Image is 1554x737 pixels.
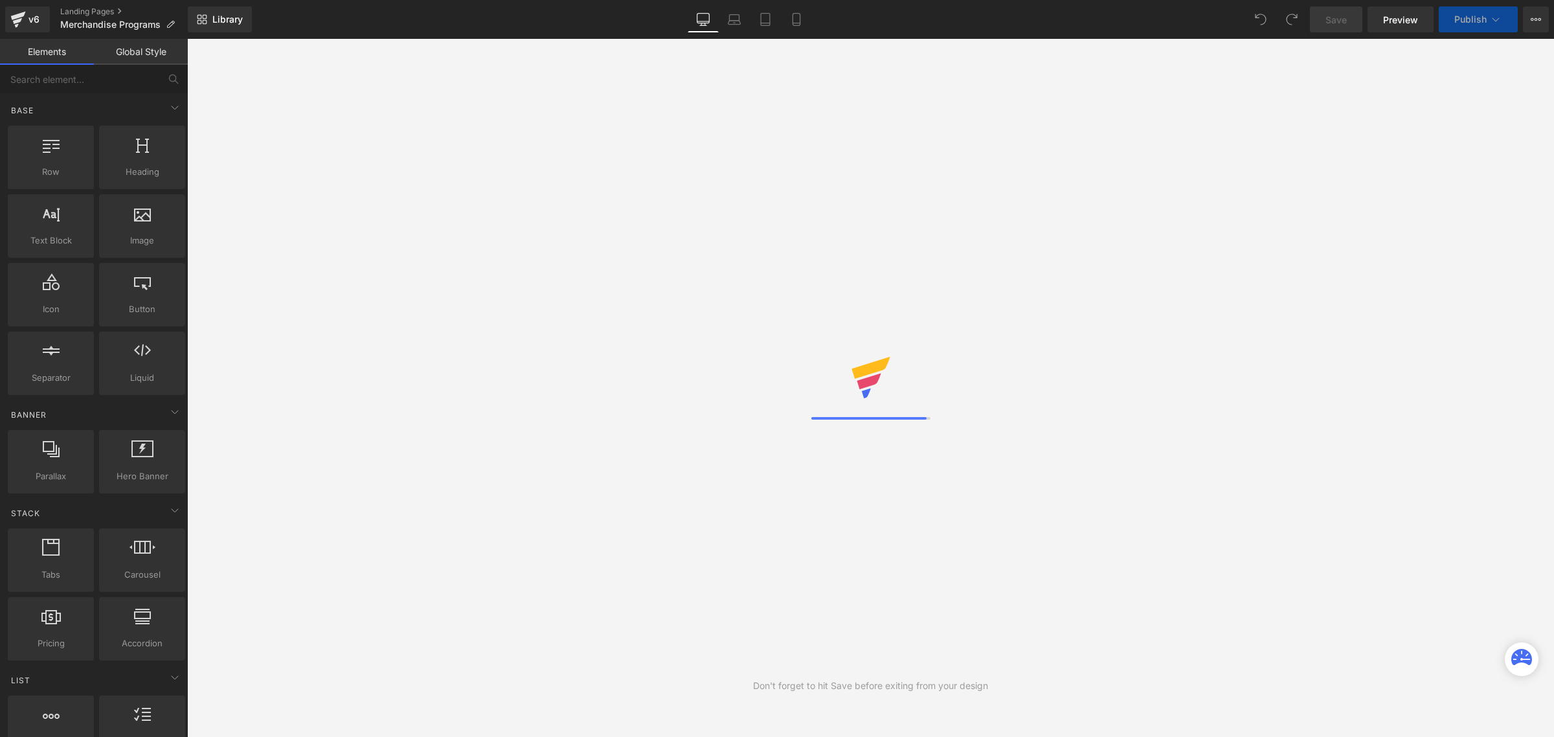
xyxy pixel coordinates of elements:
span: Pricing [12,637,90,650]
span: Merchandise Programs [60,19,161,30]
a: v6 [5,6,50,32]
button: Undo [1248,6,1274,32]
span: Stack [10,507,41,519]
button: Redo [1279,6,1305,32]
span: Base [10,104,35,117]
span: Liquid [103,371,181,385]
span: Image [103,234,181,247]
span: Parallax [12,470,90,483]
span: Save [1325,13,1347,27]
div: v6 [26,11,42,28]
span: Row [12,165,90,179]
button: Publish [1439,6,1518,32]
a: New Library [188,6,252,32]
span: Heading [103,165,181,179]
span: Library [212,14,243,25]
span: Separator [12,371,90,385]
span: Button [103,302,181,316]
span: Icon [12,302,90,316]
span: Accordion [103,637,181,650]
span: Preview [1383,13,1418,27]
a: Preview [1368,6,1434,32]
button: More [1523,6,1549,32]
span: Tabs [12,568,90,582]
span: Text Block [12,234,90,247]
span: Hero Banner [103,470,181,483]
a: Laptop [719,6,750,32]
a: Landing Pages [60,6,188,17]
a: Global Style [94,39,188,65]
a: Tablet [750,6,781,32]
div: Don't forget to hit Save before exiting from your design [753,679,988,693]
span: List [10,674,32,686]
span: Banner [10,409,48,421]
a: Mobile [781,6,812,32]
a: Desktop [688,6,719,32]
span: Carousel [103,568,181,582]
span: Publish [1454,14,1487,25]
